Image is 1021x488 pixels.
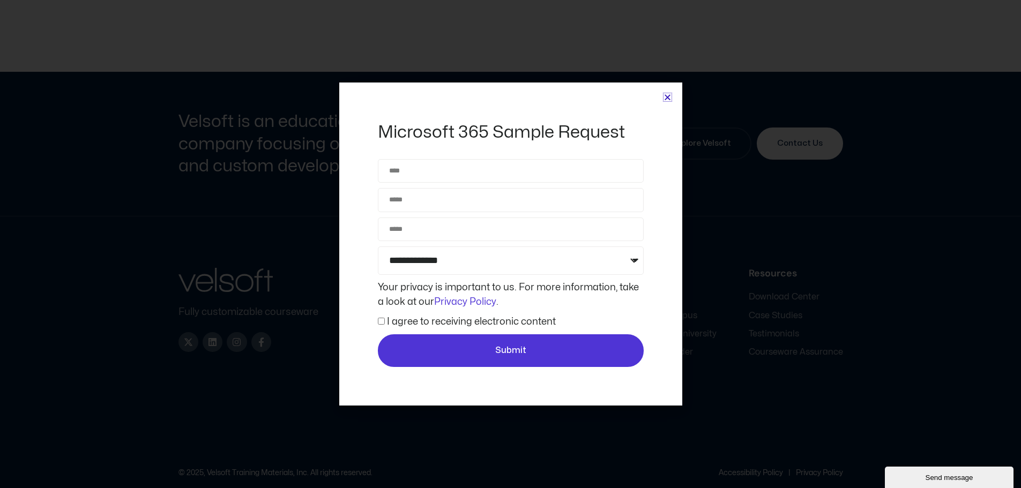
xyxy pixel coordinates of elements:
[378,121,644,144] h2: Microsoft 365 Sample Request
[375,280,646,309] div: Your privacy is important to us. For more information, take a look at our .
[387,317,556,326] label: I agree to receiving electronic content
[434,297,496,306] a: Privacy Policy
[664,93,672,101] a: Close
[885,464,1016,488] iframe: chat widget
[495,344,526,358] span: Submit
[378,334,644,367] button: Submit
